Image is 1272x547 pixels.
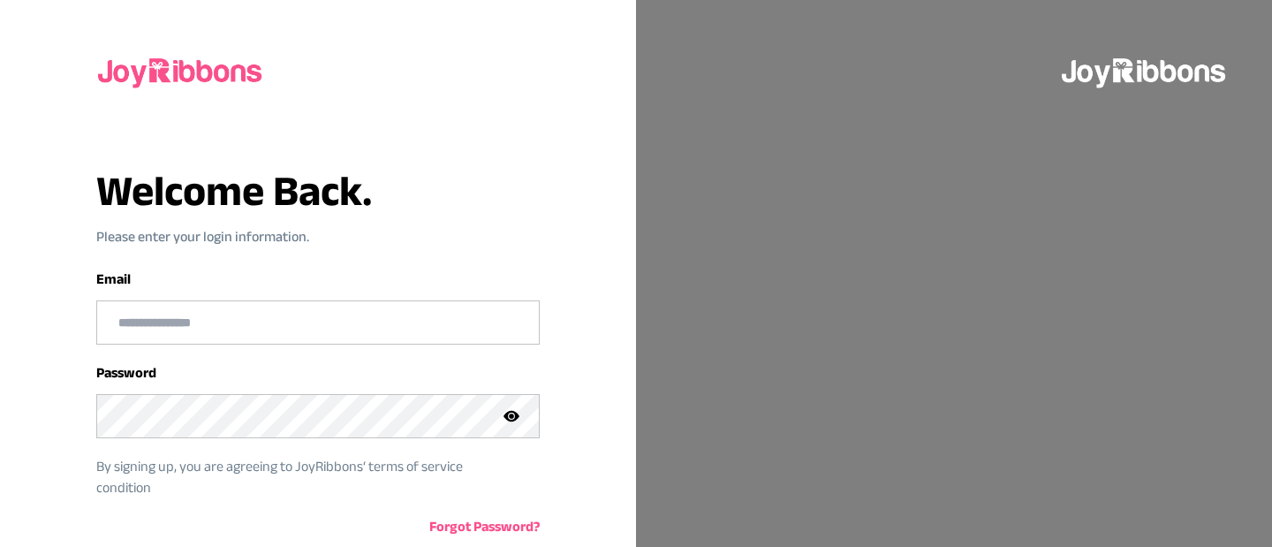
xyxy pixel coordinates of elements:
[96,365,156,380] label: Password
[96,170,540,212] h3: Welcome Back.
[96,456,513,498] p: By signing up, you are agreeing to JoyRibbons‘ terms of service condition
[96,271,131,286] label: Email
[96,42,266,99] img: joyribbons
[1060,42,1230,99] img: joyribbons
[96,226,540,247] p: Please enter your login information.
[429,519,540,534] a: Forgot Password?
